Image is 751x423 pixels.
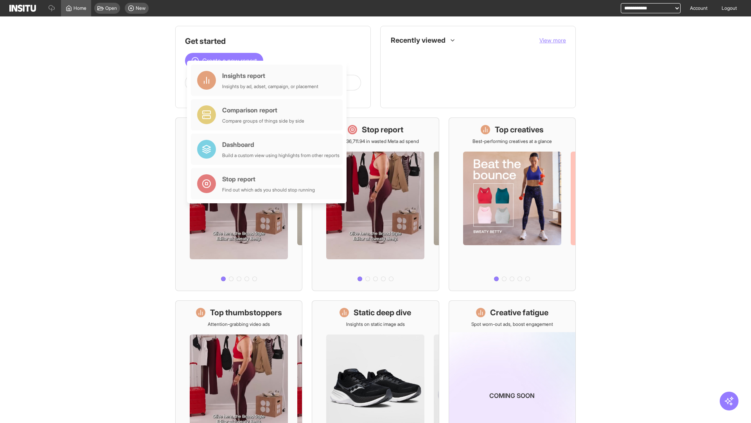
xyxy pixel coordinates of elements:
a: What's live nowSee all active ads instantly [175,117,302,291]
div: Stop report [222,174,315,184]
span: View more [539,37,566,43]
div: Build a custom view using highlights from other reports [222,152,340,159]
p: Best-performing creatives at a glance [473,138,552,145]
span: New [136,5,146,11]
a: Top creativesBest-performing creatives at a glance [449,117,576,291]
div: Find out which ads you should stop running [222,187,315,193]
span: Create a new report [202,56,257,65]
h1: Top creatives [495,124,544,135]
span: Open [105,5,117,11]
p: Save £36,711.94 in wasted Meta ad spend [332,138,419,145]
div: Insights report [222,71,318,80]
div: Compare groups of things side by side [222,118,304,124]
div: Dashboard [222,140,340,149]
h1: Top thumbstoppers [210,307,282,318]
p: Insights on static image ads [346,321,405,327]
button: View more [539,36,566,44]
div: Insights by ad, adset, campaign, or placement [222,83,318,90]
p: Attention-grabbing video ads [208,321,270,327]
div: Comparison report [222,105,304,115]
img: Logo [9,5,36,12]
h1: Get started [185,36,361,47]
button: Create a new report [185,53,263,69]
a: Stop reportSave £36,711.94 in wasted Meta ad spend [312,117,439,291]
h1: Stop report [362,124,403,135]
span: Home [74,5,86,11]
h1: Static deep dive [354,307,411,318]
